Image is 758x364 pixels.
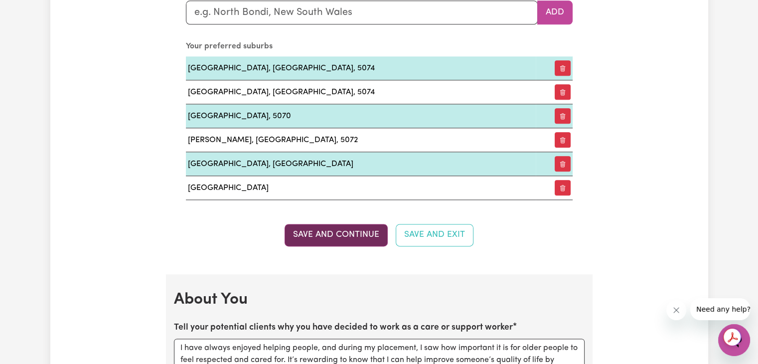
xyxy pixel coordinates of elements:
[537,0,573,24] button: Add to preferred suburbs
[186,176,536,200] td: [GEOGRAPHIC_DATA]
[174,290,585,309] h2: About You
[186,80,536,104] td: [GEOGRAPHIC_DATA], [GEOGRAPHIC_DATA], 5074
[186,152,536,176] td: [GEOGRAPHIC_DATA], [GEOGRAPHIC_DATA]
[186,0,538,24] input: e.g. North Bondi, New South Wales
[666,300,686,320] iframe: Close message
[396,224,473,246] button: Save and Exit
[555,60,571,76] button: Remove preferred suburb
[718,324,750,356] iframe: Button to launch messaging window
[186,36,573,56] caption: Your preferred suburbs
[186,104,536,128] td: [GEOGRAPHIC_DATA], 5070
[6,7,60,15] span: Need any help?
[555,132,571,148] button: Remove preferred suburb
[285,224,388,246] button: Save and Continue
[555,84,571,100] button: Remove preferred suburb
[174,321,513,334] label: Tell your potential clients why you have decided to work as a care or support worker
[555,108,571,124] button: Remove preferred suburb
[555,156,571,172] button: Remove preferred suburb
[186,56,536,80] td: [GEOGRAPHIC_DATA], [GEOGRAPHIC_DATA], 5074
[555,180,571,195] button: Remove preferred suburb
[690,298,750,320] iframe: Message from company
[186,128,536,152] td: [PERSON_NAME], [GEOGRAPHIC_DATA], 5072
